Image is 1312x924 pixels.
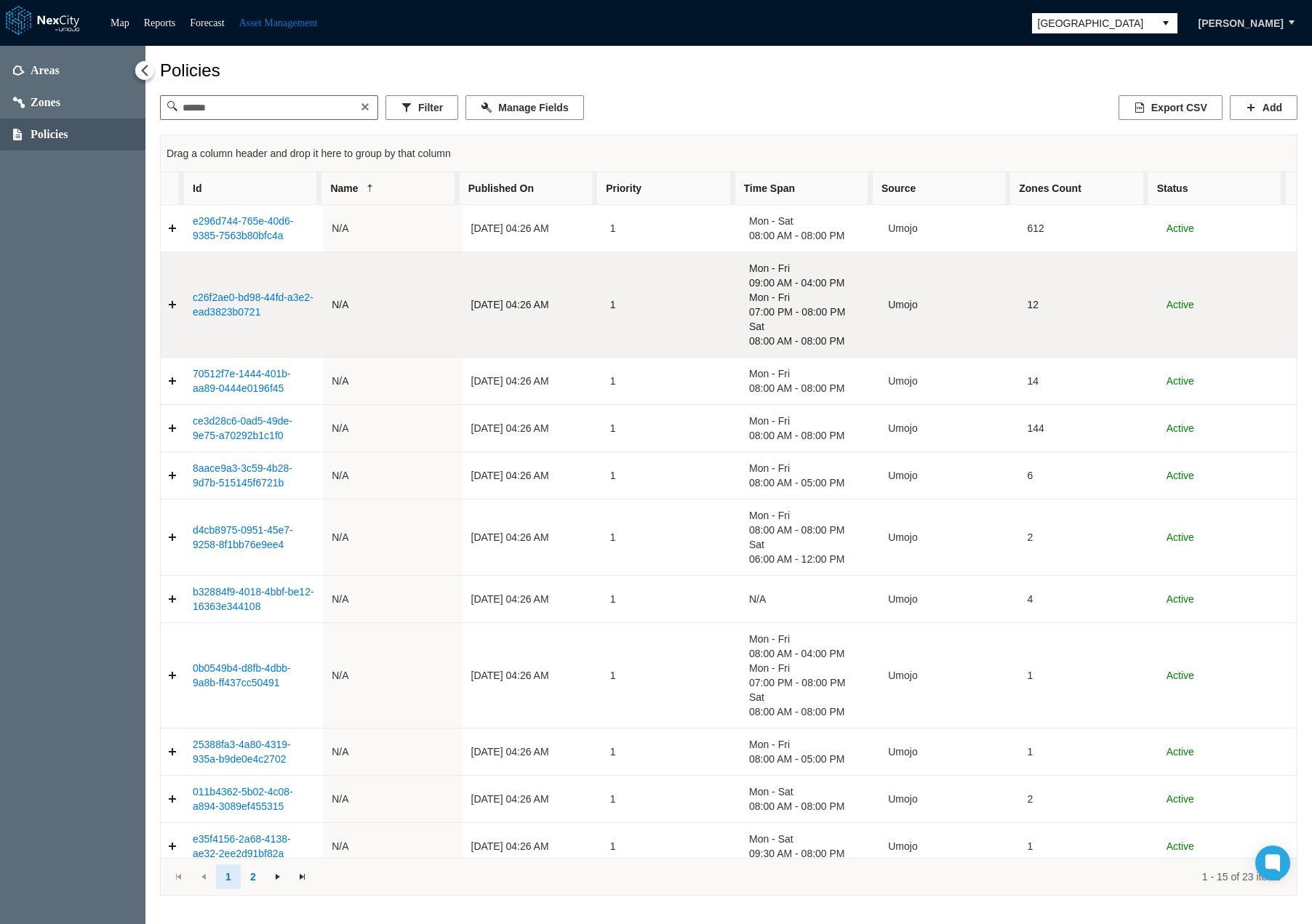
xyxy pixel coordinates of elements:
[193,462,292,489] a: 8aace9a3-3c59-4b28-9d7b-515145f6721b
[161,832,184,861] a: Expand detail row
[601,576,740,623] td: 1
[1157,181,1188,196] span: Status
[239,17,318,28] a: Asset Management
[323,252,462,358] td: N/A
[193,662,291,688] a: 0b0549b4-d8fb-4dbb-9a8b-ff437cc50491
[879,823,1018,870] td: Umojo
[1154,13,1177,33] button: select
[330,181,358,196] span: Name
[879,728,1018,776] td: Umojo
[749,552,871,566] span: 06:00 AM - 12:00 PM
[879,576,1018,623] td: Umojo
[740,576,879,623] td: N/A
[418,100,443,115] span: Filter
[1019,358,1158,405] td: 14
[601,405,740,452] td: 1
[749,704,871,719] span: 08:00 AM - 08:00 PM
[1167,222,1194,234] span: Active
[1230,95,1297,120] button: Add
[463,358,601,405] td: [DATE] 04:26 AM
[161,661,184,690] a: Expand detail row
[1167,470,1194,481] span: Active
[749,661,871,675] span: Mon - Fri
[1167,746,1194,758] span: Active
[1167,793,1194,805] span: Active
[323,728,462,776] td: N/A
[601,823,740,870] td: 1
[1167,531,1194,543] span: Active
[323,358,462,405] td: N/A
[601,452,740,499] td: 1
[161,414,184,443] a: Expand detail row
[1167,840,1194,852] span: Active
[1167,593,1194,605] span: Active
[1167,375,1194,387] span: Active
[1038,16,1148,31] span: [GEOGRAPHIC_DATA]
[161,784,184,813] a: Expand detail row
[749,381,871,395] span: 08:00 AM - 08:00 PM
[749,508,871,523] span: Mon - Fri
[161,290,184,319] a: Expand detail row
[1019,499,1158,576] td: 2
[325,869,1281,884] div: 1 - 15 of 23 items
[161,214,184,243] a: Expand detail row
[161,366,184,395] a: Expand detail row
[1019,252,1158,358] td: 12
[749,290,871,305] span: Mon - Fri
[216,864,241,889] a: undefined 1
[323,405,462,452] td: N/A
[290,864,315,889] a: Go to the last page
[144,17,176,28] a: Reports
[463,452,601,499] td: [DATE] 04:26 AM
[1019,576,1158,623] td: 4
[749,366,871,381] span: Mon - Fri
[1019,205,1158,252] td: 612
[323,452,462,499] td: N/A
[161,584,184,614] a: Expand detail row
[463,252,601,358] td: [DATE] 04:26 AM
[601,728,740,776] td: 1
[193,181,201,196] span: Id
[1151,100,1207,115] span: Export CSV
[749,690,871,704] span: Sat
[749,675,871,690] span: 07:00 PM - 08:00 PM
[879,452,1018,499] td: Umojo
[749,737,871,752] span: Mon - Fri
[1019,776,1158,823] td: 2
[193,292,313,318] a: c26f2ae0-bd98-44fd-a3e2-ead3823b0721
[749,832,871,846] span: Mon - Sat
[13,97,25,108] img: zones.svg
[31,95,60,110] span: Zones
[385,95,458,120] button: Filter
[241,864,265,889] a: undefined 2
[13,129,22,140] img: policies.svg
[601,623,740,728] td: 1
[749,334,871,348] span: 08:00 AM - 08:00 PM
[879,499,1018,576] td: Umojo
[265,864,290,889] a: Go to the next page
[1019,452,1158,499] td: 6
[749,475,871,490] span: 08:00 AM - 05:00 PM
[161,737,184,766] a: Expand detail row
[323,205,462,252] td: N/A
[1263,100,1282,115] span: Add
[463,499,601,576] td: [DATE] 04:26 AM
[1019,181,1081,196] span: Zones Count
[463,405,601,452] td: [DATE] 04:26 AM
[879,623,1018,728] td: Umojo
[463,823,601,870] td: [DATE] 04:26 AM
[749,428,871,443] span: 08:00 AM - 08:00 PM
[161,461,184,490] a: Expand detail row
[749,523,871,537] span: 08:00 AM - 08:00 PM
[601,252,740,358] td: 1
[160,60,1297,81] div: Policies
[749,414,871,428] span: Mon - Fri
[881,181,916,196] span: Source
[601,499,740,576] td: 1
[193,833,291,859] a: e35f4156-2a68-4138-ae32-2ee2d91bf82a
[749,214,871,228] span: Mon - Sat
[749,461,871,475] span: Mon - Fri
[1183,11,1299,36] button: [PERSON_NAME]
[193,415,292,441] a: ce3d28c6-0ad5-49de-9e75-a70292b1c1f0
[1019,823,1158,870] td: 1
